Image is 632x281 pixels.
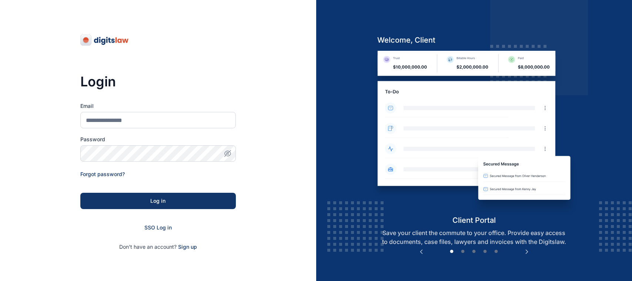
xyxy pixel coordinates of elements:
[80,102,236,110] label: Email
[481,248,489,255] button: 4
[418,248,425,255] button: Previous
[371,228,577,246] p: Save your client the commute to your office. Provide easy access to documents, case files, lawyer...
[80,171,125,177] a: Forgot password?
[144,224,172,231] a: SSO Log in
[80,136,236,143] label: Password
[492,248,500,255] button: 5
[459,248,467,255] button: 2
[178,244,197,250] a: Sign up
[470,248,478,255] button: 3
[80,34,129,46] img: digitslaw-logo
[371,215,577,225] h5: client portal
[371,35,577,45] h5: welcome, client
[80,74,236,89] h3: Login
[523,248,531,255] button: Next
[80,243,236,251] p: Don't have an account?
[371,51,577,215] img: client-portal
[448,248,455,255] button: 1
[80,193,236,209] button: Log in
[92,197,224,205] div: Log in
